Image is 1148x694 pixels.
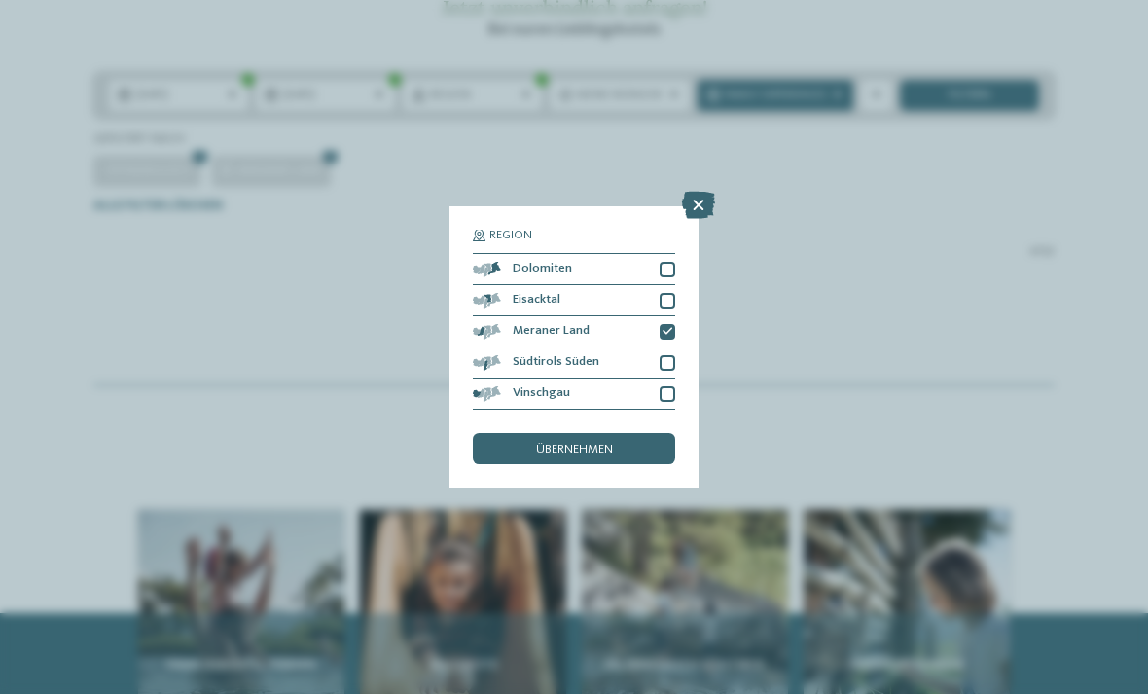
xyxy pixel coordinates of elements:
[489,230,532,242] span: Region
[513,325,590,338] span: Meraner Land
[536,444,613,457] span: übernehmen
[513,294,560,307] span: Eisacktal
[513,263,572,275] span: Dolomiten
[513,387,570,400] span: Vinschgau
[513,356,599,369] span: Südtirols Süden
